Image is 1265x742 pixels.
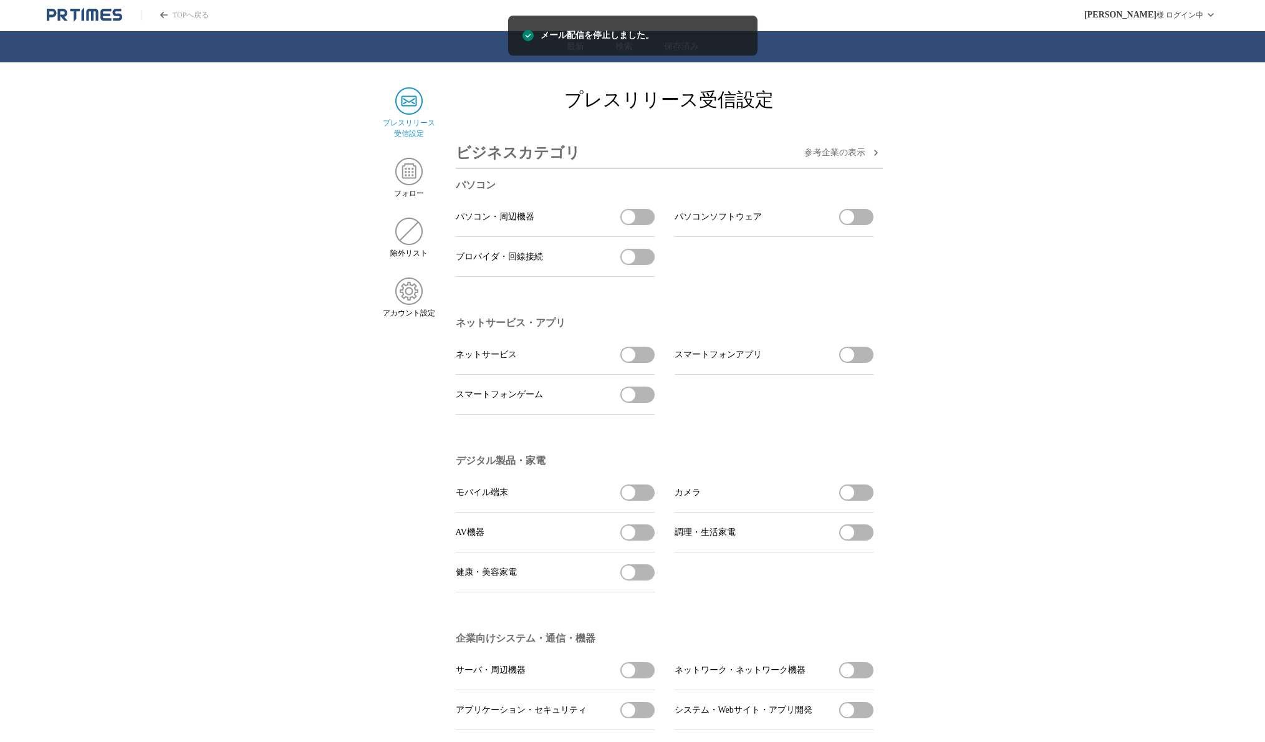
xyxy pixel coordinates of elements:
img: 除外リスト [395,218,423,245]
span: 除外リスト [390,248,428,259]
a: 除外リスト除外リスト [383,218,436,259]
span: スマートフォンアプリ [675,349,762,360]
span: プレスリリース 受信設定 [383,118,435,139]
a: アカウント設定アカウント設定 [383,277,436,319]
a: プレスリリース 受信設定プレスリリース 受信設定 [383,87,436,139]
button: 参考企業の表示 [804,145,883,160]
h3: ネットサービス・アプリ [456,317,873,330]
img: アカウント設定 [395,277,423,305]
h3: パソコン [456,179,873,192]
span: スマートフォンゲーム [456,389,543,400]
span: 調理・生活家電 [675,527,736,538]
span: AV機器 [456,527,484,538]
span: カメラ [675,487,701,498]
img: プレスリリース 受信設定 [395,87,423,115]
a: PR TIMESのトップページはこちら [141,10,209,21]
a: PR TIMESのトップページはこちら [47,7,122,22]
h2: プレスリリース受信設定 [456,87,883,113]
h3: 企業向けシステム・通信・機器 [456,632,873,645]
span: 参考企業の 表示 [804,147,865,158]
h3: ビジネスカテゴリ [456,138,580,168]
span: 健康・美容家電 [456,567,517,578]
h3: デジタル製品・家電 [456,455,873,468]
img: フォロー [395,158,423,185]
span: サーバ・周辺機器 [456,665,526,676]
span: フォロー [394,188,424,199]
span: パソコン・周辺機器 [456,211,534,223]
a: フォローフォロー [383,158,436,199]
span: パソコンソフトウェア [675,211,762,223]
span: ネットワーク・ネットワーク機器 [675,665,806,676]
span: アプリケーション・セキュリティ [456,705,587,716]
span: プロバイダ・回線接続 [456,251,543,263]
span: [PERSON_NAME] [1084,10,1157,20]
span: アカウント設定 [383,308,435,319]
span: システム・Webサイト・アプリ開発 [675,705,812,716]
span: モバイル端末 [456,487,508,498]
span: メール配信を停止しました。 [541,29,654,42]
span: ネットサービス [456,349,517,360]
